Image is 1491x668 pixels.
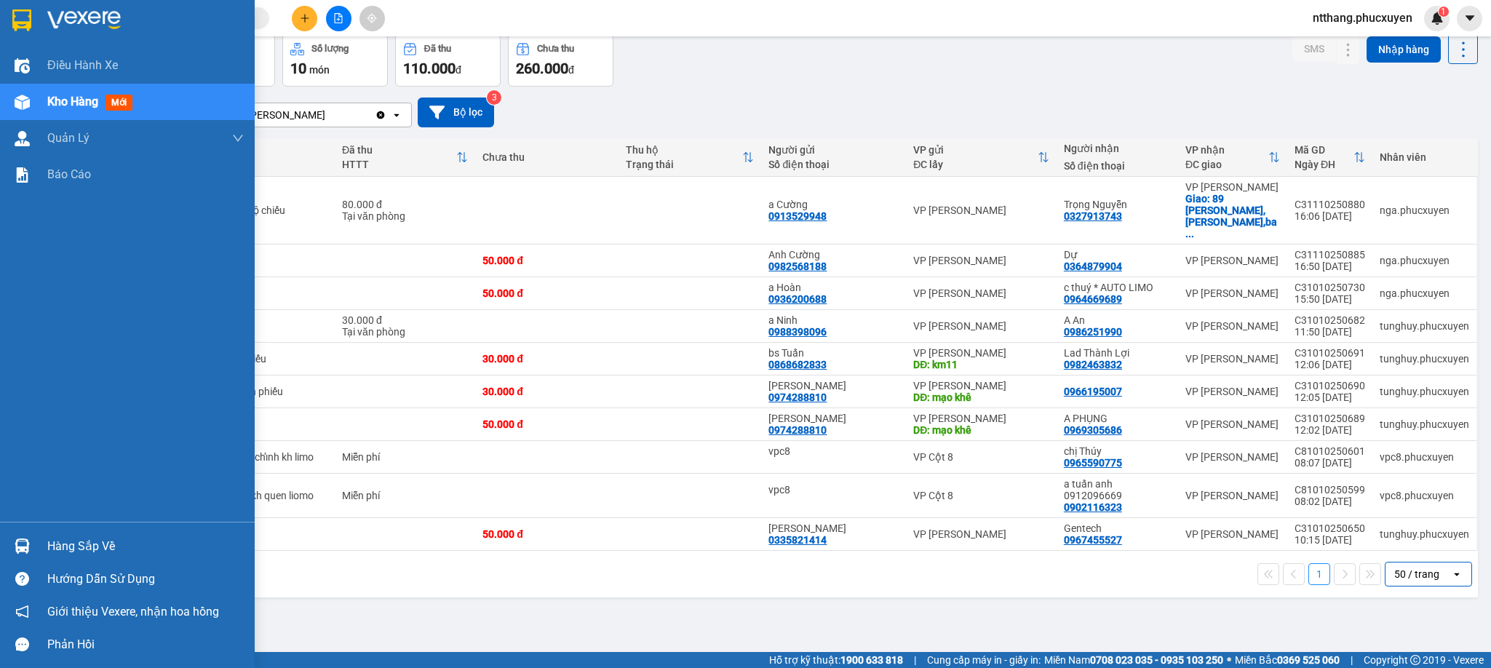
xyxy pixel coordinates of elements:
div: 50 / trang [1394,567,1439,581]
div: Vân [768,522,899,534]
div: C31110250885 [1295,249,1365,261]
div: C31010250650 [1295,522,1365,534]
div: Chưa thu [482,151,611,163]
button: Nhập hàng [1367,36,1441,63]
div: 15:50 [DATE] [1295,293,1365,305]
div: 0902116323 [1064,501,1122,513]
div: nga.phucxuyen [1380,287,1469,299]
span: 10 [290,60,306,77]
div: Phiếu điều chỉnh kh limo [206,451,327,463]
div: mẫu [206,528,327,540]
div: a Hoàn [768,282,899,293]
th: Toggle SortBy [1287,138,1372,177]
img: warehouse-icon [15,538,30,554]
div: 0936200688 [768,293,827,305]
span: plus [300,13,310,23]
span: file-add [333,13,343,23]
img: icon-new-feature [1431,12,1444,25]
th: Toggle SortBy [1178,138,1287,177]
div: 0982568188 [768,261,827,272]
span: question-circle [15,572,29,586]
sup: 3 [487,90,501,105]
span: message [15,637,29,651]
div: 30.000 đ [342,314,468,326]
div: Người nhận [1064,143,1171,154]
div: Gentech [1064,522,1171,534]
div: VP [PERSON_NAME] [913,528,1049,540]
span: Kho hàng [47,95,98,108]
div: 0364879904 [1064,261,1122,272]
div: 12:05 [DATE] [1295,391,1365,403]
button: Đã thu110.000đ [395,34,501,87]
span: Miền Bắc [1235,652,1340,668]
div: 0913529948 [768,210,827,222]
strong: 0369 525 060 [1277,654,1340,666]
div: vpc8 [768,484,899,496]
div: VP [PERSON_NAME] [1185,386,1280,397]
div: vpc8.phucxuyen [1380,451,1469,463]
div: A PHỤNG [1064,413,1171,424]
div: Đã thu [424,44,451,54]
button: Số lượng10món [282,34,388,87]
span: | [1351,652,1353,668]
th: Toggle SortBy [619,138,762,177]
div: DĐ: km11 [913,359,1049,370]
div: Trọng Nguyễn [1064,199,1171,210]
div: Anh Cường [768,249,899,261]
div: Số lượng [311,44,349,54]
div: vpc8 [768,445,899,457]
div: VP [PERSON_NAME] [1185,320,1280,332]
div: VP [PERSON_NAME] [1185,451,1280,463]
svg: open [391,109,402,121]
div: 0974288810 [768,391,827,403]
span: Hỗ trợ kỹ thuật: [769,652,903,668]
div: A An [1064,314,1171,326]
svg: Clear value [375,109,386,121]
sup: 1 [1439,7,1449,17]
div: C81010250599 [1295,484,1365,496]
div: Lad Thành Lợi [1064,347,1171,359]
div: 50.000 đ [482,418,611,430]
div: 0335821414 [768,534,827,546]
span: 1 [1441,7,1446,17]
div: C31010250689 [1295,413,1365,424]
img: logo-vxr [12,9,31,31]
div: VP [PERSON_NAME] [1185,255,1280,266]
div: Minh Hiếu [768,413,899,424]
div: 30.000 đ [482,386,611,397]
div: Đã thu [342,144,456,156]
div: Trạng thái [626,159,743,170]
div: Ngày ĐH [1295,159,1353,170]
div: nga.phucxuyen [1380,255,1469,266]
div: VP [PERSON_NAME] [913,413,1049,424]
div: 12:02 [DATE] [1295,424,1365,436]
div: 0964669689 [1064,293,1122,305]
div: Tại văn phòng [342,326,468,338]
div: Tại văn phòng [342,210,468,222]
div: 50.000 đ [482,528,611,540]
div: Tên món [206,144,327,156]
span: ⚪️ [1227,657,1231,663]
div: 08:02 [DATE] [1295,496,1365,507]
div: 0966195007 [1064,386,1122,397]
div: ct ch phiếu [206,418,327,430]
div: Hướng dẫn sử dụng [47,568,244,590]
div: VP [PERSON_NAME] [913,320,1049,332]
div: C31010250690 [1295,380,1365,391]
img: warehouse-icon [15,58,30,73]
div: VP [PERSON_NAME] [913,347,1049,359]
div: 12:06 [DATE] [1295,359,1365,370]
div: DĐ: mạo khê [913,424,1049,436]
div: mẫu ch phiếu [206,353,327,365]
img: warehouse-icon [15,131,30,146]
div: C31010250691 [1295,347,1365,359]
div: Hàng sắp về [47,536,244,557]
div: chị Thúy [1064,445,1171,457]
div: 08:07 [DATE] [1295,457,1365,469]
button: 1 [1308,563,1330,585]
div: Nhân viên [1380,151,1469,163]
span: Báo cáo [47,165,91,183]
span: đ [568,64,574,76]
div: a Cường [768,199,899,210]
div: 50.000 đ [482,255,611,266]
